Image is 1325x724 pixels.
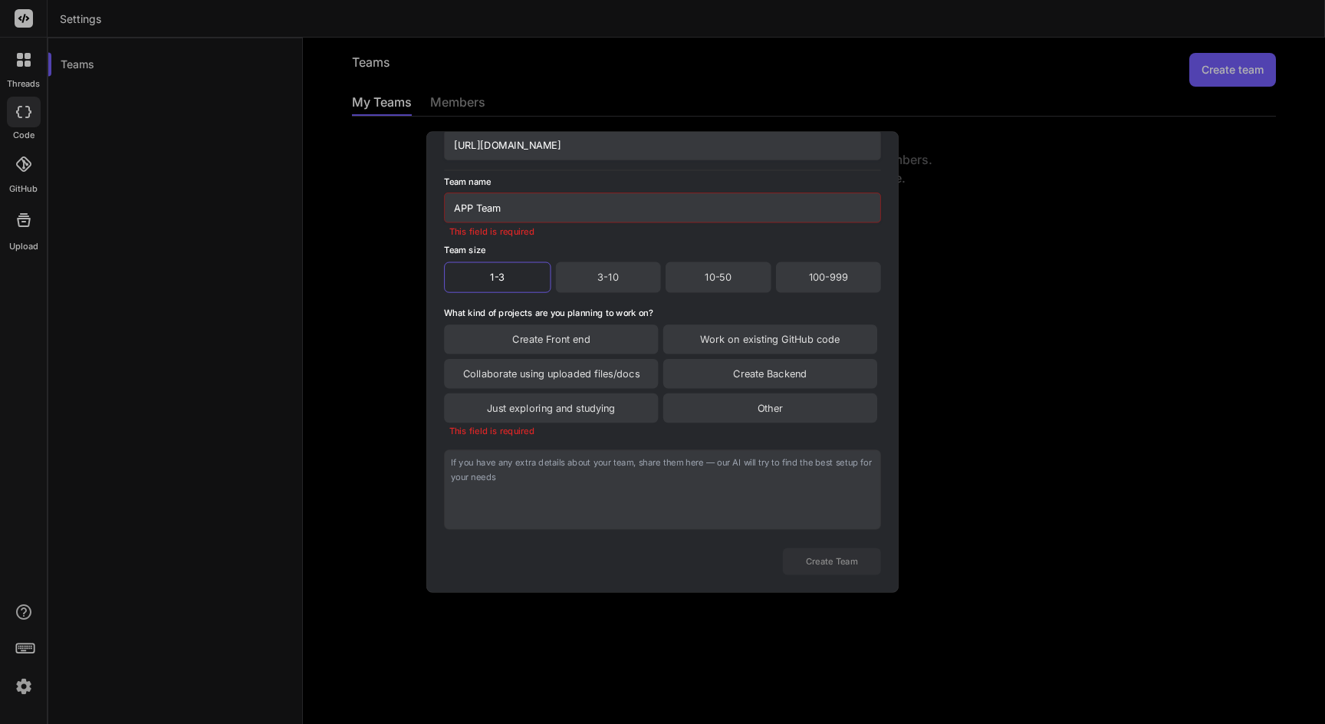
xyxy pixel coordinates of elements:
[666,262,771,293] div: 10-50
[444,308,653,318] label: What kind of projects are you planning to work on?
[444,193,881,222] input: e.g. Marketing Team, Sales Team, Client 1 team
[663,324,877,354] div: Work on existing GitHub code
[444,245,485,255] label: Team size
[783,548,881,574] button: Create Team
[444,324,658,354] div: Create Front end
[444,425,881,437] p: This field is required
[444,130,881,160] input: Enter Organization website
[663,359,877,388] div: Create Backend
[776,262,881,293] div: 100-999
[555,262,660,293] div: 3-10
[444,176,491,193] label: Team name
[444,393,658,423] div: Just exploring and studying
[444,225,881,238] p: This field is required
[444,262,551,293] div: 1-3
[444,359,658,388] div: Collaborate using uploaded files/docs
[663,393,877,423] div: Other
